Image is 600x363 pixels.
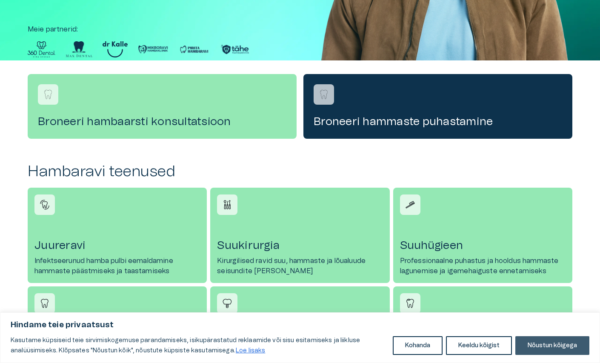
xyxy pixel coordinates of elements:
[317,88,330,101] img: Broneeri hammaste puhastamine logo
[38,116,231,127] font: Broneeri hambaarsti konsultatsioon
[303,74,572,139] a: Navigeeri teenuse broneerimise juurde
[235,347,266,354] a: Loe lisaks
[528,343,577,349] font: Nõustun kõigega
[38,297,51,310] img: Hambaravi ikoon
[217,240,280,251] font: Suukirurgia
[217,257,366,274] font: Kirurgilised ravid suu, hammaste ja lõualuude seisundite [PERSON_NAME]
[28,41,55,57] img: Partneri logo
[28,26,77,33] font: Meie partnerid
[458,343,500,349] font: Keeldu kõigist
[34,257,173,274] font: Infektseerunud hamba pulbi eemaldamine hammaste päästmiseks ja taastamiseks
[515,336,589,355] button: Nõustun kõigega
[404,297,417,310] img: Proteesimiini ikoon
[405,343,430,349] font: Kohanda
[393,336,443,355] button: Kohanda
[11,321,114,329] font: Hindame teie privaatsust
[400,240,463,251] font: Suuhügieen
[400,257,559,274] font: Professionaalne puhastus ja hooldus hammaste lagunemise ja igemehaiguste ennetamiseks
[314,116,493,127] font: Broneeri hammaste puhastamine
[28,164,175,179] font: Hambaravi teenused
[38,198,51,211] img: Juureravi ikoon
[66,41,92,57] img: Partneri logo
[404,198,417,211] img: Suuhügieeni ikoon
[220,41,250,57] img: Partneri logo
[103,41,128,57] img: Partneri logo
[11,337,360,354] font: Kasutame küpsiseid teie sirvimiskogemuse parandamiseks, isikupärastatud reklaamide või sisu esita...
[138,41,169,57] img: Partneri logo
[77,26,78,33] font: :
[42,88,54,101] img: Broneeri hambaarsti konsultatsiooni logo
[179,41,209,57] img: Partneri logo
[34,240,86,251] font: Juureravi
[221,198,234,211] img: Suukirurgia ikoon
[267,347,268,354] a: Loe lisaks
[446,336,512,355] button: Keeldu kõigist
[28,74,297,139] a: Navigeeri teenuse broneerimise juurde
[221,297,234,310] img: Implantoloogia ikoon
[236,348,266,354] font: Loe lisaks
